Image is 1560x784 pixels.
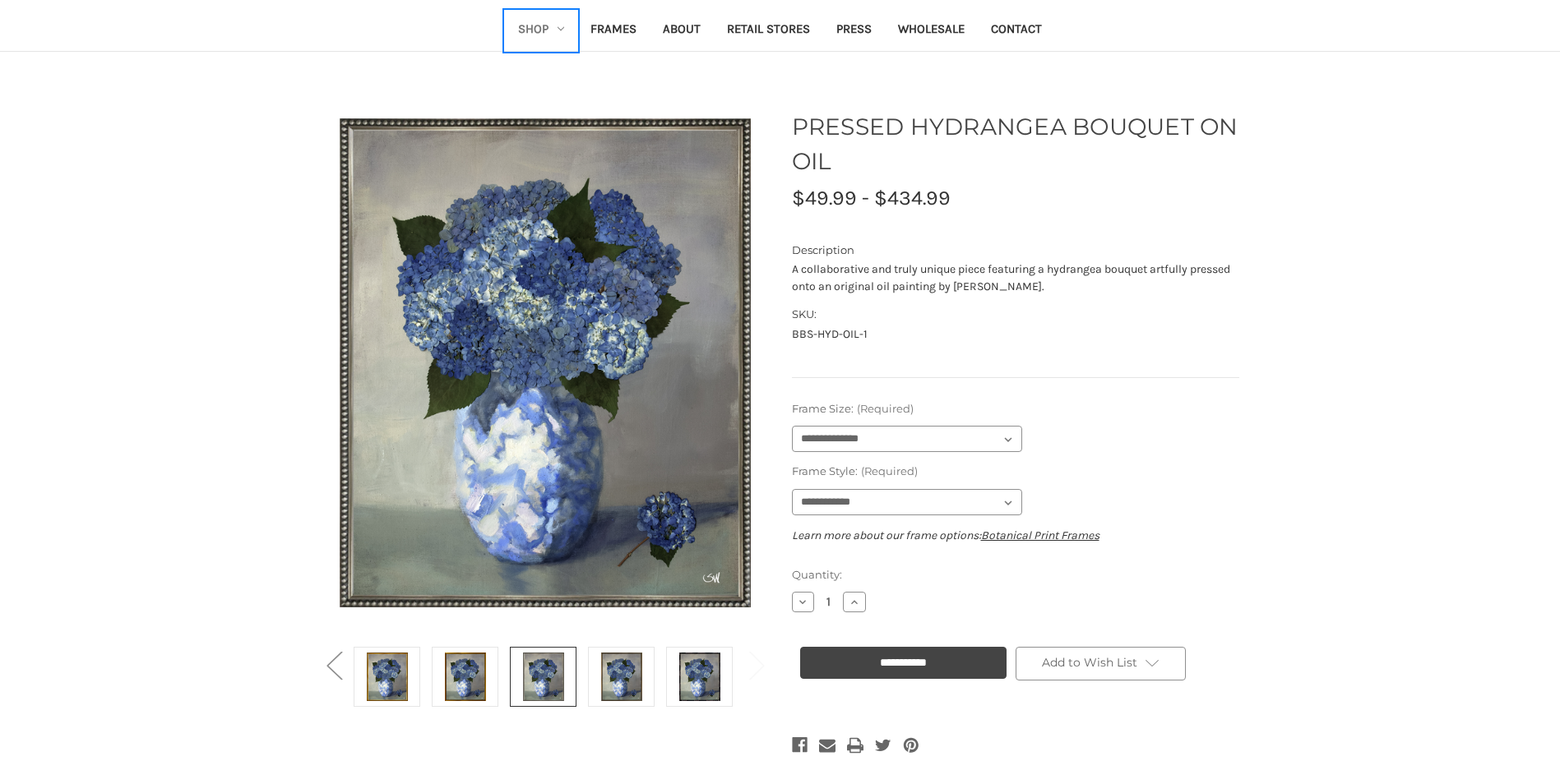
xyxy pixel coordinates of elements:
button: Go to slide 1 of 2 [317,639,350,689]
p: Learn more about our frame options: [792,527,1239,544]
dd: BBS-HYD-OIL-1 [792,325,1239,343]
a: Press [823,11,885,51]
a: Wholesale [885,11,978,51]
a: Shop [505,11,577,51]
img: Silver Bead Option 1 Frame [340,92,751,634]
img: Silver Bead Option 2 Frame [601,649,642,704]
a: Frames [577,11,650,51]
a: About [650,11,714,51]
span: Add to Wish List [1042,655,1137,670]
small: (Required) [861,464,918,477]
img: Gold Bead Option 1 Frame [367,649,408,704]
button: Go to slide 1 of 2 [740,639,773,689]
a: Botanical Print Frames [981,528,1099,542]
h1: PRESSED HYDRANGEA BOUQUET ON OIL [792,109,1239,178]
div: A collaborative and truly unique piece featuring a hydrangea bouquet artfully pressed onto an ori... [792,261,1239,295]
a: Add to Wish List [1016,647,1187,681]
a: Contact [978,11,1055,51]
span: Go to slide 1 of 2 [749,690,764,691]
span: Go to slide 1 of 2 [326,690,341,691]
label: Frame Size: [792,401,1239,417]
dt: Description [792,242,1235,259]
img: Gold Bead Option 2 Frame [445,649,486,704]
small: (Required) [857,402,914,415]
label: Frame Style: [792,463,1239,480]
dt: SKU: [792,307,1235,323]
img: Silver Bead Option 1 Frame [523,649,564,704]
img: Walnut Bamboo Frame [679,649,720,704]
a: Retail Stores [714,11,823,51]
label: Quantity: [792,567,1239,583]
a: Print [847,734,863,757]
span: $49.99 - $434.99 [792,186,951,210]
